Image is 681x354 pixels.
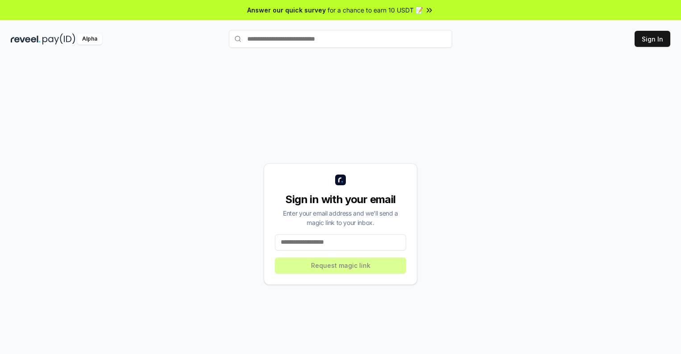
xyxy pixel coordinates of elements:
[275,192,406,207] div: Sign in with your email
[275,208,406,227] div: Enter your email address and we’ll send a magic link to your inbox.
[11,33,41,45] img: reveel_dark
[42,33,75,45] img: pay_id
[328,5,423,15] span: for a chance to earn 10 USDT 📝
[247,5,326,15] span: Answer our quick survey
[77,33,102,45] div: Alpha
[635,31,670,47] button: Sign In
[335,175,346,185] img: logo_small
